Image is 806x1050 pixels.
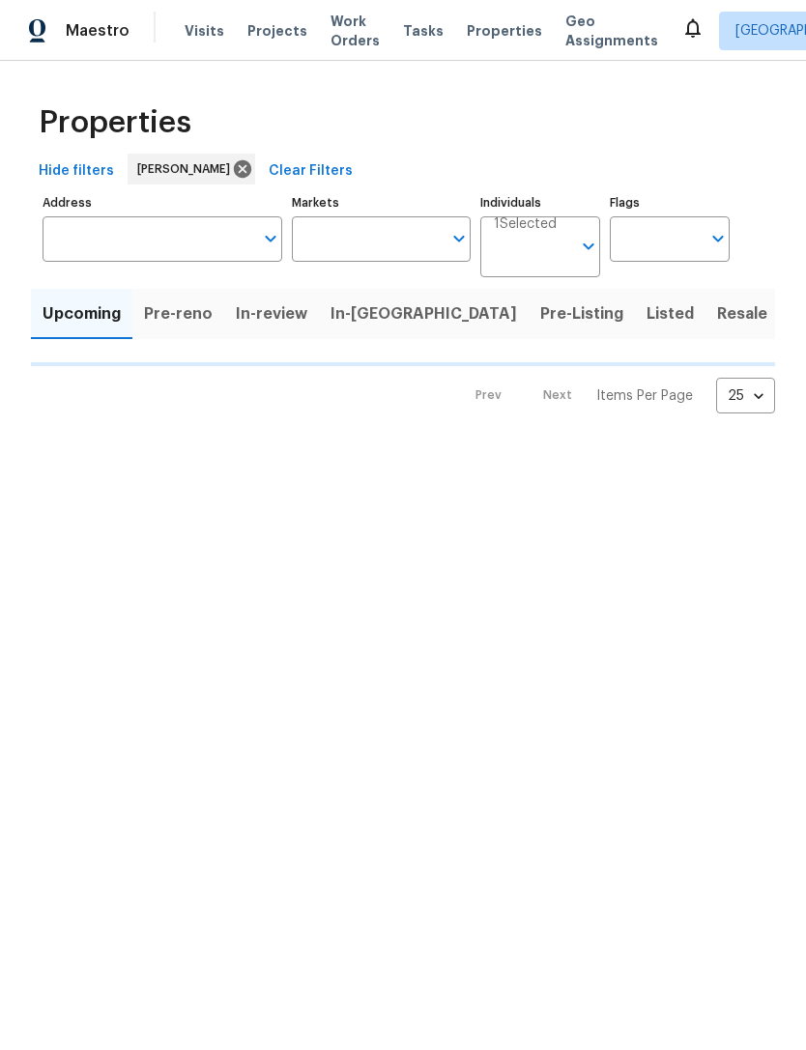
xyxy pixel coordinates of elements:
[480,197,600,209] label: Individuals
[43,300,121,327] span: Upcoming
[494,216,557,233] span: 1 Selected
[137,159,238,179] span: [PERSON_NAME]
[66,21,130,41] span: Maestro
[292,197,472,209] label: Markets
[467,21,542,41] span: Properties
[128,154,255,184] div: [PERSON_NAME]
[446,225,473,252] button: Open
[596,386,693,406] p: Items Per Page
[39,113,191,132] span: Properties
[565,12,658,50] span: Geo Assignments
[716,371,775,421] div: 25
[31,154,122,189] button: Hide filters
[705,225,732,252] button: Open
[403,24,444,38] span: Tasks
[185,21,224,41] span: Visits
[43,197,282,209] label: Address
[269,159,353,184] span: Clear Filters
[647,300,694,327] span: Listed
[717,300,767,327] span: Resale
[540,300,623,327] span: Pre-Listing
[331,12,380,50] span: Work Orders
[39,159,114,184] span: Hide filters
[257,225,284,252] button: Open
[610,197,730,209] label: Flags
[247,21,307,41] span: Projects
[457,378,775,413] nav: Pagination Navigation
[575,233,602,260] button: Open
[331,300,517,327] span: In-[GEOGRAPHIC_DATA]
[236,300,307,327] span: In-review
[144,300,213,327] span: Pre-reno
[261,154,360,189] button: Clear Filters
